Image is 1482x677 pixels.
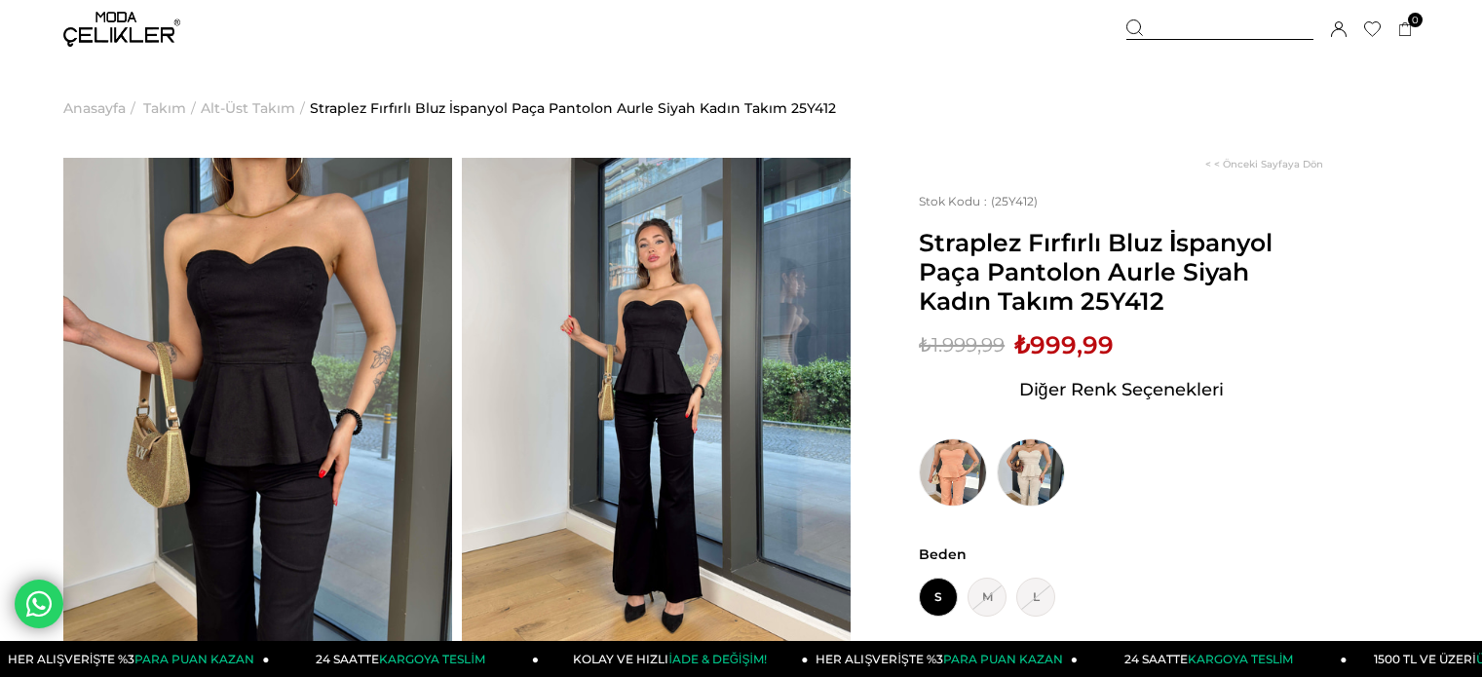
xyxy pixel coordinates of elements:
[270,641,540,677] a: 24 SAATTEKARGOYA TESLİM
[997,438,1065,507] img: Straplez Fırfırlı Bluz İspanyol Paça Pantolon Aurle Taş Kadın Takım 25Y412
[919,228,1323,316] span: Straplez Fırfırlı Bluz İspanyol Paça Pantolon Aurle Siyah Kadın Takım 25Y412
[943,652,1063,666] span: PARA PUAN KAZAN
[919,330,1005,359] span: ₺1.999,99
[1019,374,1224,405] span: Diğer Renk Seçenekleri
[63,58,126,158] a: Anasayfa
[63,58,140,158] li: >
[919,578,958,617] span: S
[1188,652,1293,666] span: KARGOYA TESLİM
[143,58,186,158] a: Takım
[310,58,836,158] a: Straplez Fırfırlı Bluz İspanyol Paça Pantolon Aurle Siyah Kadın Takım 25Y412
[63,12,180,47] img: logo
[1398,22,1413,37] a: 0
[1078,641,1348,677] a: 24 SAATTEKARGOYA TESLİM
[462,158,851,676] img: Aurle takım 25Y412
[968,578,1007,617] span: M
[379,652,484,666] span: KARGOYA TESLİM
[1205,158,1323,170] a: < < Önceki Sayfaya Dön
[63,158,452,676] img: Aurle takım 25Y412
[809,641,1079,677] a: HER ALIŞVERİŞTE %3PARA PUAN KAZAN
[1016,578,1055,617] span: L
[143,58,201,158] li: >
[919,438,987,507] img: Straplez Fırfırlı Bluz İspanyol Paça Pantolon Aurle Somon Kadın Takım 25Y412
[1408,13,1423,27] span: 0
[201,58,310,158] li: >
[134,652,254,666] span: PARA PUAN KAZAN
[201,58,295,158] a: Alt-Üst Takım
[539,641,809,677] a: KOLAY VE HIZLIİADE & DEĞİŞİM!
[919,545,1323,563] span: Beden
[1014,330,1114,359] span: ₺999,99
[668,652,766,666] span: İADE & DEĞİŞİM!
[919,194,991,208] span: Stok Kodu
[919,194,1038,208] span: (25Y412)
